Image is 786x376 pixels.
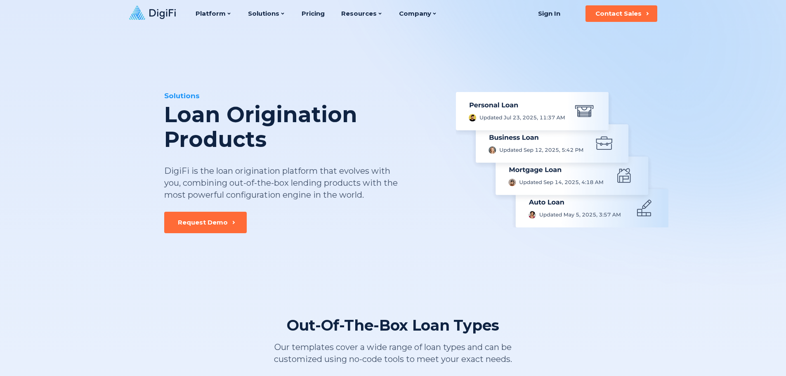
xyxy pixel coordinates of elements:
[595,9,642,18] div: Contact Sales
[164,91,441,101] div: Solutions
[164,165,399,201] div: DigiFi is the loan origination platform that evolves with you, combining out-of-the-box lending p...
[528,5,571,22] a: Sign In
[287,316,499,335] div: Out-Of-The-Box Loan Types
[164,212,247,233] button: Request Demo
[585,5,657,22] button: Contact Sales
[164,102,441,152] div: Loan Origination Products
[178,218,228,227] div: Request Demo
[240,341,546,365] div: Our templates cover a wide range of loan types and can be customized using no-code tools to meet ...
